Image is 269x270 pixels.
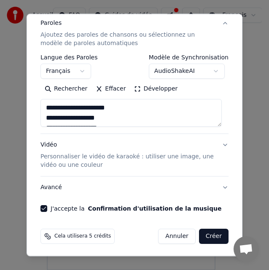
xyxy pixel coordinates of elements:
button: Avancé [40,176,229,198]
label: Modèle de Synchronisation [149,54,229,60]
p: Personnaliser le vidéo de karaoké : utiliser une image, une vidéo ou une couleur [40,152,215,169]
button: Développer [130,82,182,96]
span: Cela utilisera 5 crédits [54,233,111,239]
button: VidéoPersonnaliser le vidéo de karaoké : utiliser une image, une vidéo ou une couleur [40,134,229,176]
button: Créer [199,228,229,243]
div: Vidéo [40,140,215,169]
label: J'accepte la [51,205,221,211]
button: Rechercher [40,82,91,96]
div: Paroles [40,19,62,27]
button: Effacer [91,82,130,96]
label: Langue des Paroles [40,54,98,60]
button: ParolesAjoutez des paroles de chansons ou sélectionnez un modèle de paroles automatiques [40,12,229,54]
button: Annuler [158,228,195,243]
div: ParolesAjoutez des paroles de chansons ou sélectionnez un modèle de paroles automatiques [40,54,229,133]
p: Ajoutez des paroles de chansons ou sélectionnez un modèle de paroles automatiques [40,31,215,48]
button: J'accepte la [88,205,221,211]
